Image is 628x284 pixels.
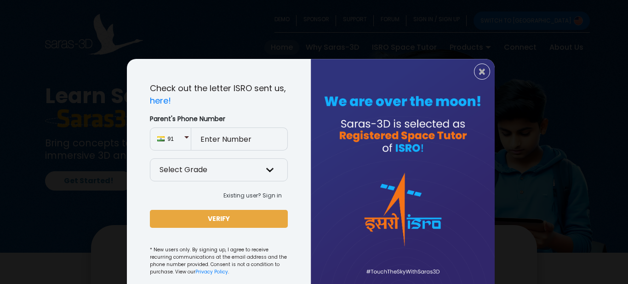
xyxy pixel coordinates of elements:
p: Check out the letter ISRO sent us, [150,82,288,107]
a: here! [150,95,171,106]
small: * New users only. By signing up, I agree to receive recurring communications at the email address... [150,246,288,276]
button: VERIFY [150,210,288,228]
label: Parent's Phone Number [150,114,288,124]
span: × [478,66,486,78]
button: Close [474,64,490,80]
button: Existing user? Sign in [217,189,288,203]
input: Enter Number [191,128,288,151]
span: 91 [168,135,184,143]
a: Privacy Policy [195,268,228,275]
